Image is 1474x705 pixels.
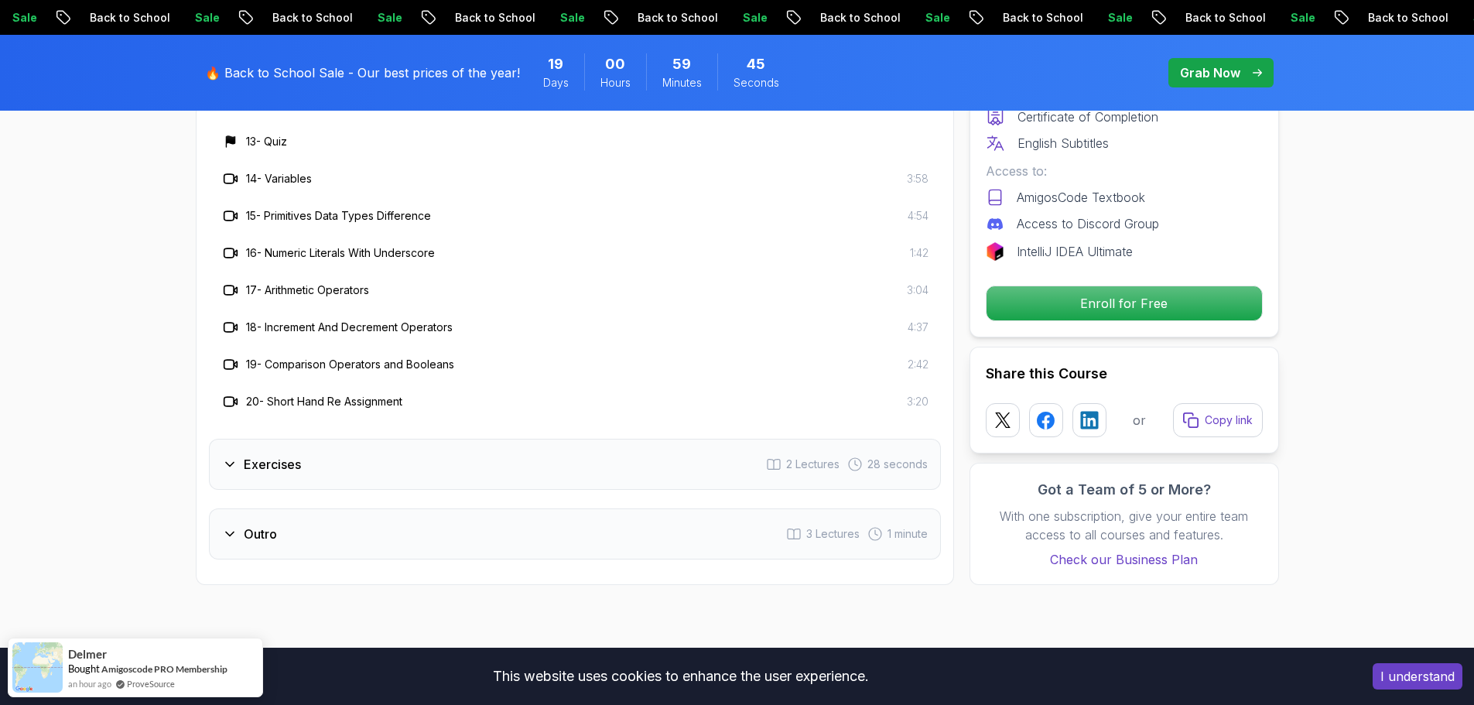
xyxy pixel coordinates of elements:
span: 45 Seconds [747,53,765,75]
h3: 15 - Primitives Data Types Difference [246,208,431,224]
p: Back to School [989,10,1094,26]
p: Sale [1094,10,1144,26]
h3: 16 - Numeric Literals With Underscore [246,245,435,261]
p: Grab Now [1180,63,1240,82]
span: 3:20 [907,394,929,409]
p: Sale [1277,10,1326,26]
h2: Share this Course [986,363,1263,385]
p: Copy link [1205,412,1253,428]
a: Check our Business Plan [986,550,1263,569]
p: Sale [911,10,961,26]
a: ProveSource [127,677,175,690]
p: Access to: [986,162,1263,180]
button: Accept cookies [1373,663,1462,690]
span: 4:54 [908,208,929,224]
h3: Outro [244,525,277,543]
p: Enroll for Free [987,286,1262,320]
span: 1 minute [887,526,928,542]
span: 2 Lectures [786,457,840,472]
p: Sale [364,10,413,26]
h3: Got a Team of 5 or More? [986,479,1263,501]
button: Copy link [1173,403,1263,437]
span: 3:04 [907,282,929,298]
p: Back to School [624,10,729,26]
img: jetbrains logo [986,242,1004,261]
span: 4:37 [908,320,929,335]
span: Bought [68,662,100,675]
a: Amigoscode PRO Membership [101,663,227,675]
button: Exercises2 Lectures 28 seconds [209,439,941,490]
p: Sale [729,10,778,26]
p: Back to School [1171,10,1277,26]
p: Sale [181,10,231,26]
p: Back to School [258,10,364,26]
h3: 19 - Comparison Operators and Booleans [246,357,454,372]
p: Back to School [76,10,181,26]
p: or [1133,411,1146,430]
span: 59 Minutes [672,53,691,75]
span: 0 Hours [605,53,625,75]
span: an hour ago [68,677,111,690]
div: This website uses cookies to enhance the user experience. [12,659,1349,693]
span: 3 Lectures [806,526,860,542]
img: provesource social proof notification image [12,642,63,693]
h3: Exercises [244,455,301,474]
span: Days [543,75,569,91]
span: 2:42 [908,357,929,372]
p: Back to School [806,10,911,26]
p: Certificate of Completion [1017,108,1158,126]
p: Back to School [441,10,546,26]
h3: 18 - Increment And Decrement Operators [246,320,453,335]
span: 19 Days [548,53,563,75]
span: 1:42 [910,245,929,261]
button: Enroll for Free [986,286,1263,321]
h3: 14 - Variables [246,171,312,187]
h3: 13 - Quiz [246,134,287,149]
span: Seconds [734,75,779,91]
p: Back to School [1354,10,1459,26]
button: Outro3 Lectures 1 minute [209,508,941,560]
h3: 20 - Short Hand Re Assignment [246,394,402,409]
p: English Subtitles [1017,134,1109,152]
p: With one subscription, give your entire team access to all courses and features. [986,507,1263,544]
span: Delmer [68,648,107,661]
p: 🔥 Back to School Sale - Our best prices of the year! [205,63,520,82]
h3: 17 - Arithmetic Operators [246,282,369,298]
span: Hours [600,75,631,91]
p: AmigosCode Textbook [1017,188,1145,207]
span: 28 seconds [867,457,928,472]
span: Minutes [662,75,702,91]
p: IntelliJ IDEA Ultimate [1017,242,1133,261]
p: Access to Discord Group [1017,214,1159,233]
span: 3:58 [907,171,929,187]
p: Sale [546,10,596,26]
